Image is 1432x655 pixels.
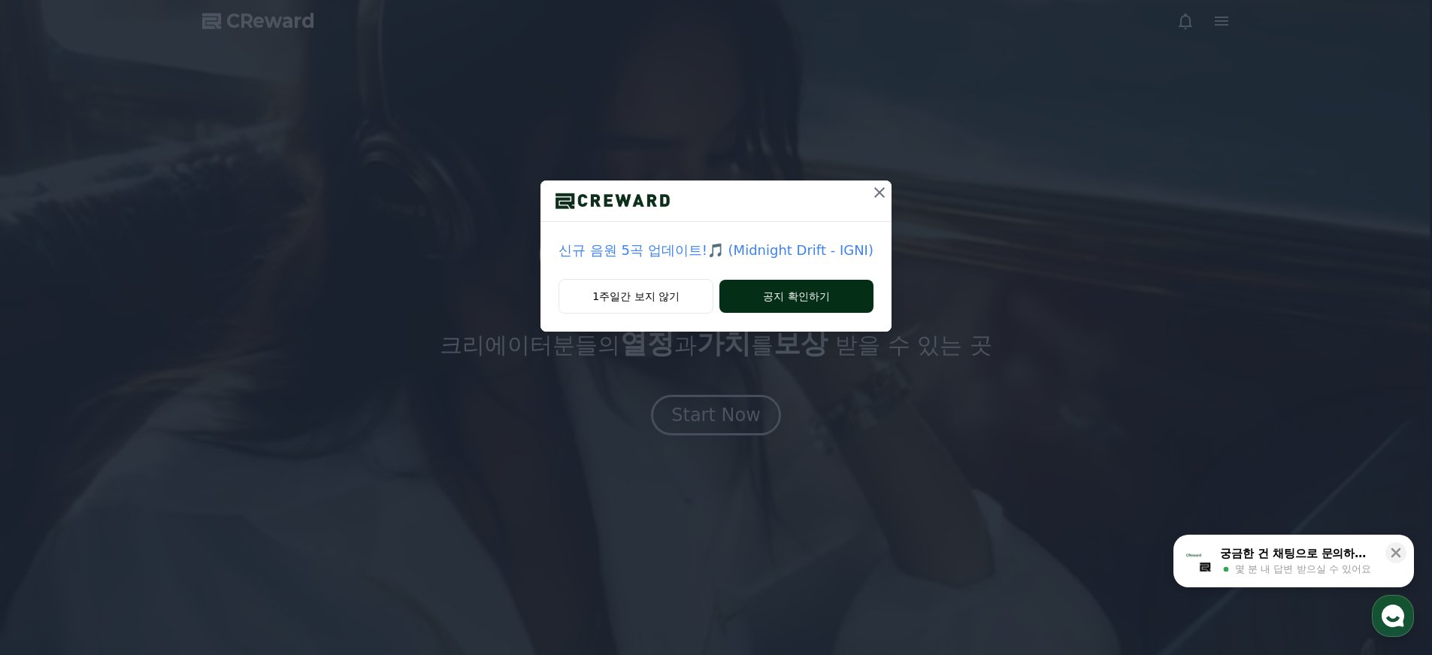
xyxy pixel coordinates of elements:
a: 대화 [99,477,194,514]
a: 설정 [194,477,289,514]
a: 신규 음원 5곡 업데이트!🎵 (Midnight Drift - IGNI) [559,240,873,261]
span: 홈 [47,499,56,511]
a: 홈 [5,477,99,514]
button: 1주일간 보지 않기 [559,279,713,314]
span: 대화 [138,500,156,512]
span: 설정 [232,499,250,511]
img: logo [540,190,685,212]
button: 공지 확인하기 [719,280,873,313]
